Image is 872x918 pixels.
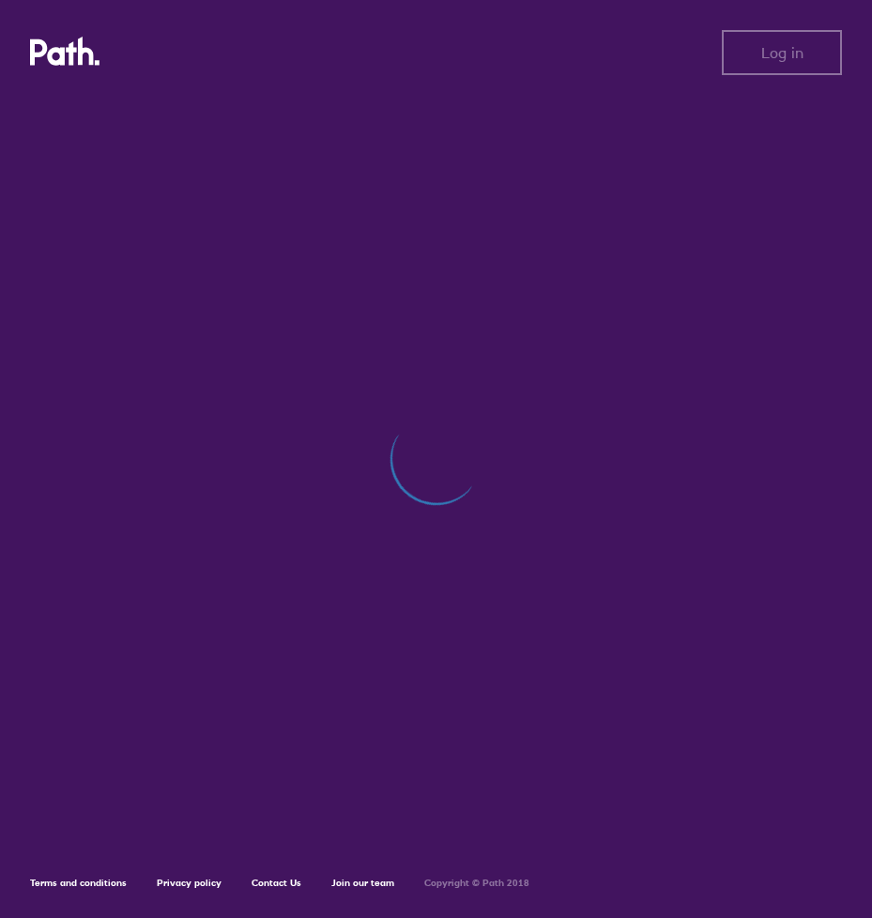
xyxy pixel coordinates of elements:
a: Terms and conditions [30,877,127,889]
span: Log in [761,44,803,61]
button: Log in [722,30,842,75]
a: Contact Us [252,877,301,889]
a: Join our team [331,877,394,889]
a: Privacy policy [157,877,222,889]
h6: Copyright © Path 2018 [424,878,529,889]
